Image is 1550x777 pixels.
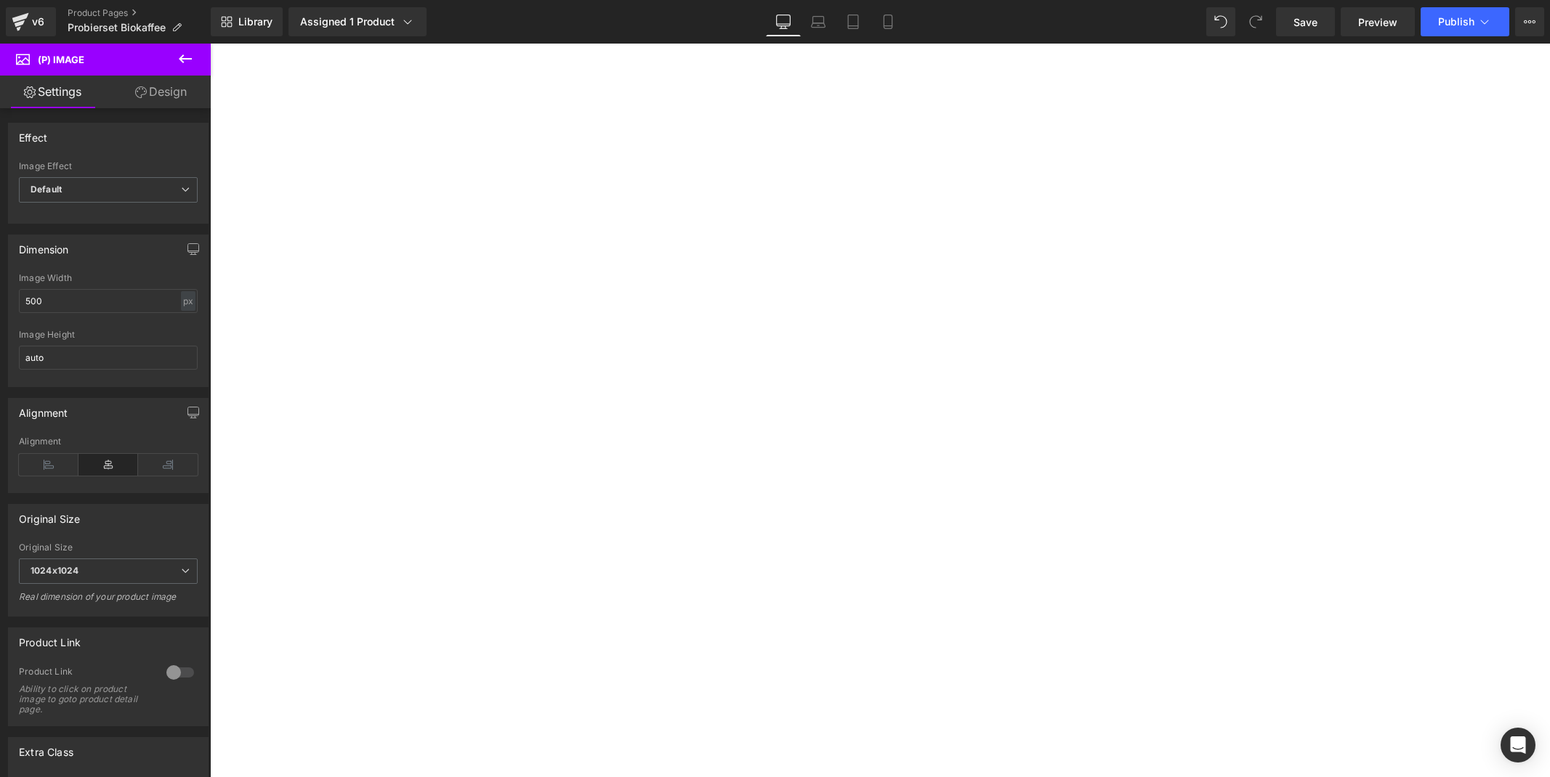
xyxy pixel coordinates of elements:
[19,542,198,553] div: Original Size
[68,22,166,33] span: Probierset Biokaffee
[871,7,905,36] a: Mobile
[1421,7,1509,36] button: Publish
[38,54,84,65] span: (P) Image
[1515,7,1544,36] button: More
[19,505,80,525] div: Original Size
[1358,15,1397,30] span: Preview
[19,436,198,447] div: Alignment
[1438,16,1474,28] span: Publish
[19,330,198,340] div: Image Height
[19,235,69,256] div: Dimension
[300,15,415,29] div: Assigned 1 Product
[19,399,68,419] div: Alignment
[19,273,198,283] div: Image Width
[19,289,198,313] input: auto
[836,7,871,36] a: Tablet
[19,666,152,681] div: Product Link
[19,591,198,612] div: Real dimension of your product image
[181,291,195,311] div: px
[6,7,56,36] a: v6
[1206,7,1235,36] button: Undo
[801,7,836,36] a: Laptop
[238,15,273,28] span: Library
[19,684,150,715] div: Ability to click on product image to goto product detail page.
[19,738,73,758] div: Extra Class
[19,123,47,144] div: Effect
[29,12,47,31] div: v6
[211,7,283,36] a: New Library
[766,7,801,36] a: Desktop
[31,565,78,576] b: 1024x1024
[19,346,198,370] input: auto
[19,628,81,648] div: Product Link
[19,161,198,171] div: Image Effect
[108,76,214,108] a: Design
[1293,15,1317,30] span: Save
[1501,728,1535,762] div: Open Intercom Messenger
[68,7,211,19] a: Product Pages
[1341,7,1415,36] a: Preview
[31,184,62,195] b: Default
[1241,7,1270,36] button: Redo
